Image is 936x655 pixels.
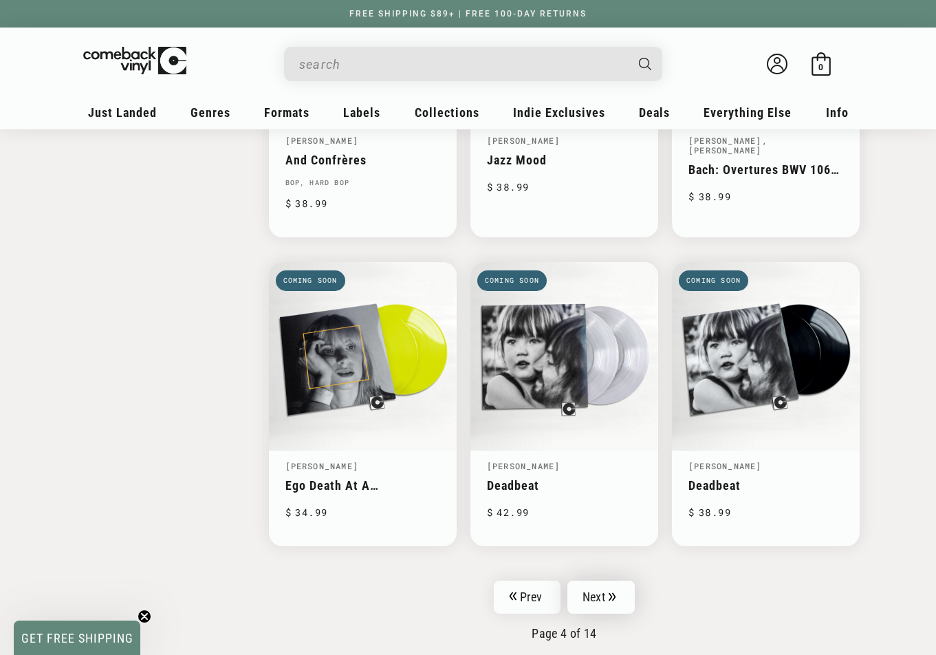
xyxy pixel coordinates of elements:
a: [PERSON_NAME] [285,460,359,471]
a: Bach: Overtures BWV 1066, 1068 [688,162,843,177]
div: Search [284,47,662,81]
button: Close teaser [138,610,151,623]
a: Next [567,581,635,614]
a: Prev [494,581,560,614]
a: [PERSON_NAME] [688,135,762,146]
a: , [PERSON_NAME] [688,135,768,155]
span: GET FREE SHIPPING [21,631,133,645]
span: Genres [191,105,230,120]
nav: Pagination [269,581,860,641]
a: FREE SHIPPING $89+ | FREE 100-DAY RETURNS [336,9,600,19]
div: GET FREE SHIPPINGClose teaser [14,621,140,655]
a: Deadbeat [487,478,642,493]
button: Search [627,47,664,81]
a: [PERSON_NAME] [285,135,359,146]
a: And Confrères [285,153,440,167]
span: Formats [264,105,309,120]
span: Everything Else [704,105,792,120]
span: Collections [415,105,479,120]
span: Indie Exclusives [513,105,605,120]
a: [PERSON_NAME] [487,135,560,146]
a: Deadbeat [688,478,843,493]
input: When autocomplete results are available use up and down arrows to review and enter to select [299,50,625,78]
a: [PERSON_NAME] [688,460,762,471]
span: Info [826,105,849,120]
a: [PERSON_NAME] [487,460,560,471]
span: 0 [818,62,823,72]
span: Just Landed [88,105,157,120]
span: Deals [639,105,670,120]
p: Page 4 of 14 [269,626,860,641]
span: Labels [343,105,380,120]
a: Jazz Mood [487,153,642,167]
a: Ego Death At A Bachelorette Party [285,478,440,493]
